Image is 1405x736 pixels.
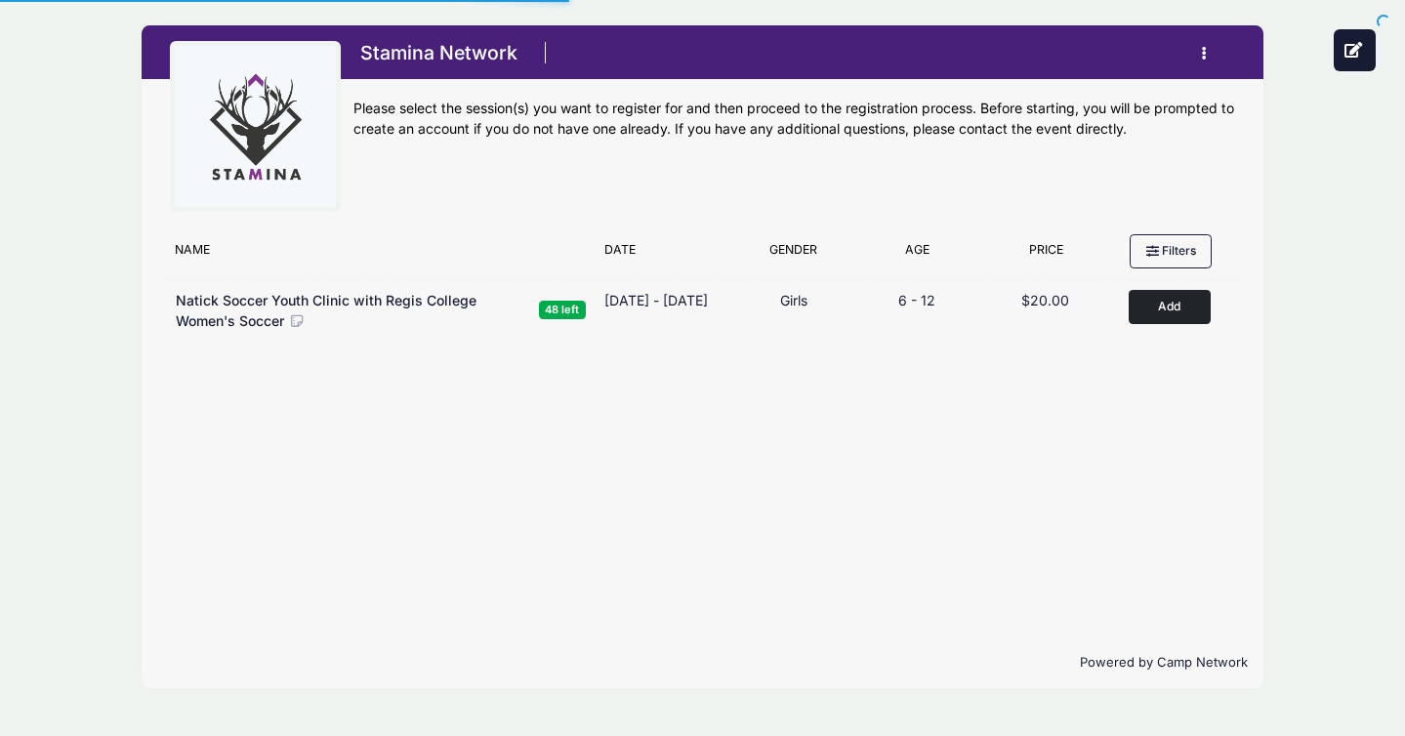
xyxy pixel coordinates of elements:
[1130,234,1212,267] button: Filters
[539,301,586,319] span: 48 left
[353,99,1235,140] div: Please select the session(s) you want to register for and then proceed to the registration proces...
[898,292,935,308] span: 6 - 12
[982,241,1111,268] div: Price
[604,290,708,310] div: [DATE] - [DATE]
[595,241,734,268] div: Date
[853,241,982,268] div: Age
[176,292,476,329] span: Natick Soccer Youth Clinic with Regis College Women's Soccer
[780,292,807,308] span: Girls
[734,241,852,268] div: Gender
[1021,292,1069,308] span: $20.00
[165,241,595,268] div: Name
[353,36,523,70] h1: Stamina Network
[1129,290,1211,324] button: Add
[183,54,329,200] img: logo
[157,653,1248,673] p: Powered by Camp Network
